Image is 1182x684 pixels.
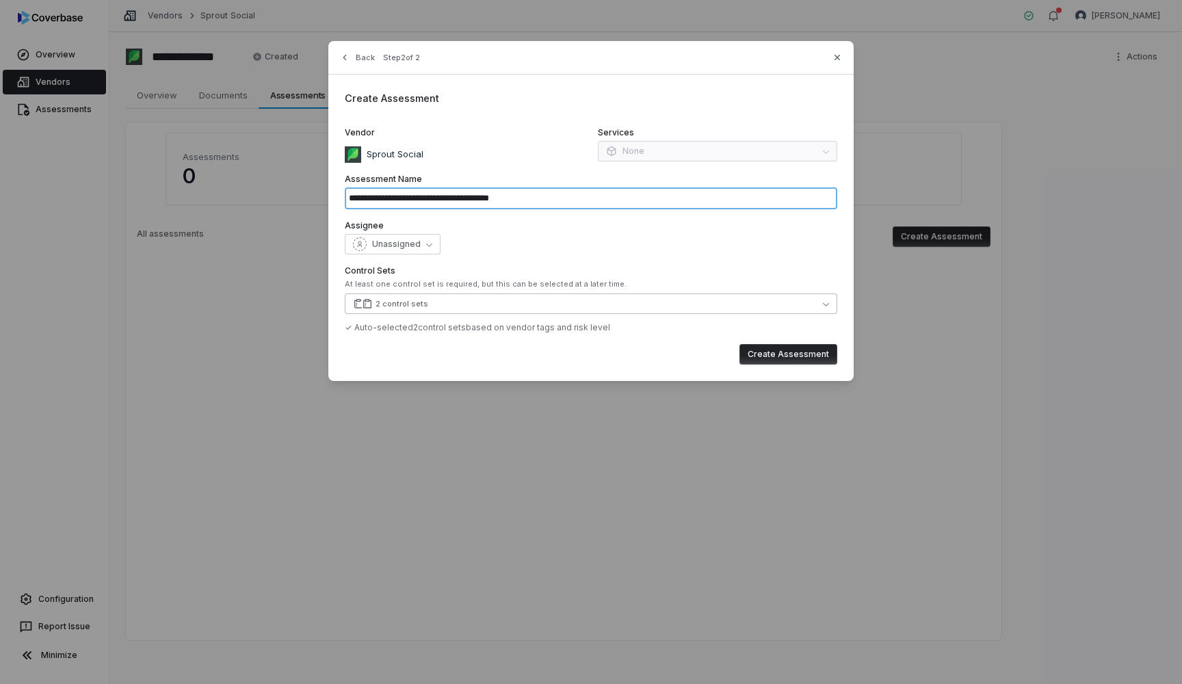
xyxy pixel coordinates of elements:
[376,299,428,309] div: 2 control sets
[383,53,420,63] span: Step 2 of 2
[345,220,837,231] label: Assignee
[345,265,837,276] label: Control Sets
[345,127,375,138] span: Vendor
[598,127,837,138] label: Services
[361,148,423,161] p: Sprout Social
[345,174,837,185] label: Assessment Name
[739,344,837,365] button: Create Assessment
[372,239,421,250] span: Unassigned
[345,322,837,333] div: ✓ Auto-selected 2 control set s based on vendor tags and risk level
[345,92,439,104] span: Create Assessment
[335,45,379,70] button: Back
[345,279,837,289] div: At least one control set is required, but this can be selected at a later time.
